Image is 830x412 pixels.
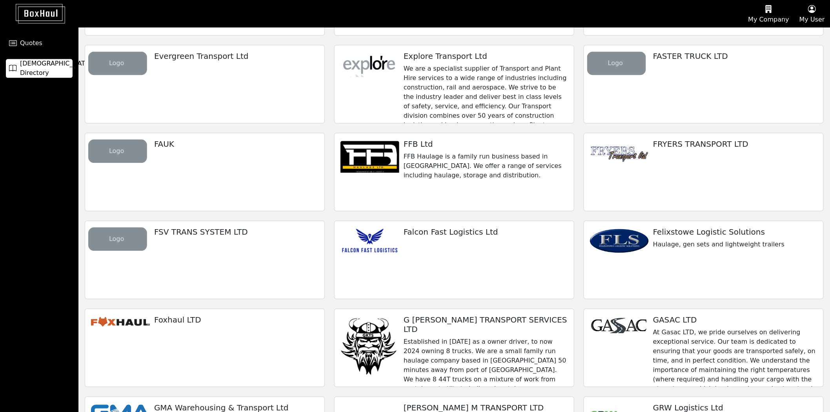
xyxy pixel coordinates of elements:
svg: Placeholder: Image cap [587,51,646,75]
a: ...G [PERSON_NAME] TRANSPORT SERVICES LTDEstablished in [DATE] as a owner driver, to now 2024 own... [334,308,574,387]
svg: Placeholder: Image cap [88,51,147,75]
a: Placeholder: Image capFASTER TRUCK LTD [584,45,824,123]
a: ...FFB LtdFFB Haulage is a family run business based in [GEOGRAPHIC_DATA]. We offer a range of se... [334,133,574,211]
text: Logo [109,235,124,242]
img: ... [590,141,649,166]
h5: FSV TRANS SYSTEM LTD [154,227,318,237]
span: Quotes [20,38,42,48]
a: Placeholder: Image capFAUK [85,133,325,211]
a: Placeholder: Image capFSV TRANS SYSTEM LTD [85,221,325,299]
h5: GASAC LTD [653,315,817,324]
text: Logo [109,147,124,155]
span: [DEMOGRAPHIC_DATA] Directory [20,59,91,78]
h5: FASTER TRUCK LTD [653,51,817,61]
h5: G [PERSON_NAME] TRANSPORT SERVICES LTD [404,315,568,334]
h5: FFB Ltd [404,139,568,149]
h5: FAUK [154,139,318,149]
h5: Explore Transport Ltd [404,51,568,61]
p: Haulage, gen sets and lightweight trailers [653,240,817,249]
img: ... [590,229,649,253]
img: ... [340,317,397,376]
img: ... [590,317,649,335]
a: ...Explore Transport LtdWe are a specialist supplier of Transport and Plant Hire services to a wi... [334,45,574,123]
svg: Placeholder: Image cap [88,139,147,163]
a: ...Falcon Fast Logistics Ltd [334,221,574,299]
p: We are a specialist supplier of Transport and Plant Hire services to a wide range of industries i... [404,64,568,252]
text: Logo [608,59,623,67]
p: At Gasac LTD, we pride ourselves on delivering exceptional service. Our team is dedicated to ensu... [653,328,817,403]
h5: Foxhaul LTD [154,315,318,324]
a: Placeholder: Image capEvergreen Transport Ltd [85,45,325,123]
img: ... [340,53,399,77]
a: ...Foxhaul LTD [85,308,325,387]
img: ... [340,229,399,252]
h5: Evergreen Transport Ltd [154,51,318,61]
h5: FRYERS TRANSPORT LTD [653,139,817,149]
svg: Placeholder: Image cap [88,227,147,251]
h5: Falcon Fast Logistics Ltd [404,227,568,237]
img: ... [91,317,150,326]
text: Logo [109,59,124,67]
img: BoxHaul [4,4,65,24]
button: My User [794,0,830,27]
a: ...GASAC LTDAt Gasac LTD, we pride ourselves on delivering exceptional service. Our team is dedic... [584,308,824,387]
img: ... [340,141,399,172]
button: My Company [743,0,794,27]
p: FFB Haulage is a family run business based in [GEOGRAPHIC_DATA]. We offer a range of services inc... [404,152,568,180]
a: ...FRYERS TRANSPORT LTD [584,133,824,211]
a: ...Felixstowe Logistic SolutionsHaulage, gen sets and lightweight trailers [584,221,824,299]
a: Quotes [6,34,73,53]
h5: Felixstowe Logistic Solutions [653,227,817,237]
a: [DEMOGRAPHIC_DATA] Directory [6,59,73,78]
